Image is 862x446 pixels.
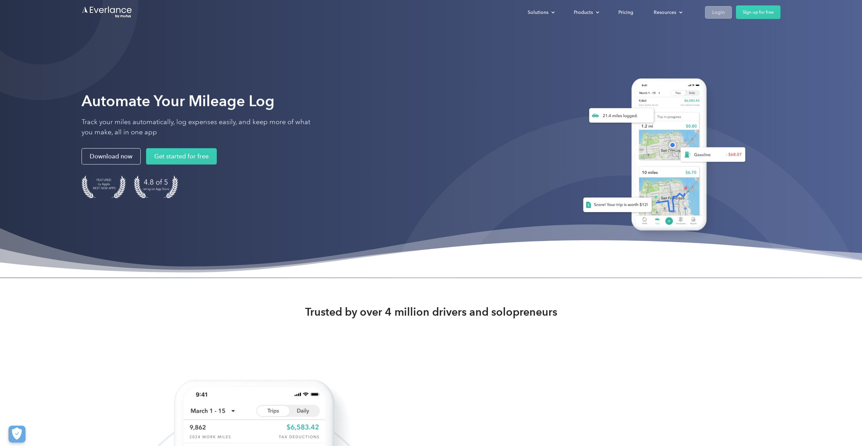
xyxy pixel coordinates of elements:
[572,72,751,241] img: Everlance, mileage tracker app, expense tracking app
[82,117,319,137] p: Track your miles automatically, log expenses easily, and keep more of what you make, all in one app
[521,6,560,18] div: Solutions
[618,8,633,17] div: Pricing
[612,6,640,18] a: Pricing
[647,6,688,18] div: Resources
[574,8,593,17] div: Products
[82,6,133,19] a: Go to homepage
[82,175,126,198] img: Badge for Featured by Apple Best New Apps
[736,5,780,19] a: Sign up for free
[8,426,25,443] button: Cookies Settings
[705,6,732,19] a: Login
[146,148,217,165] a: Get started for free
[82,148,141,165] a: Download now
[305,305,557,319] strong: Trusted by over 4 million drivers and solopreneurs
[567,6,605,18] div: Products
[528,8,548,17] div: Solutions
[712,8,725,17] div: Login
[82,92,275,110] strong: Automate Your Mileage Log
[134,175,178,198] img: 4.9 out of 5 stars on the app store
[654,8,676,17] div: Resources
